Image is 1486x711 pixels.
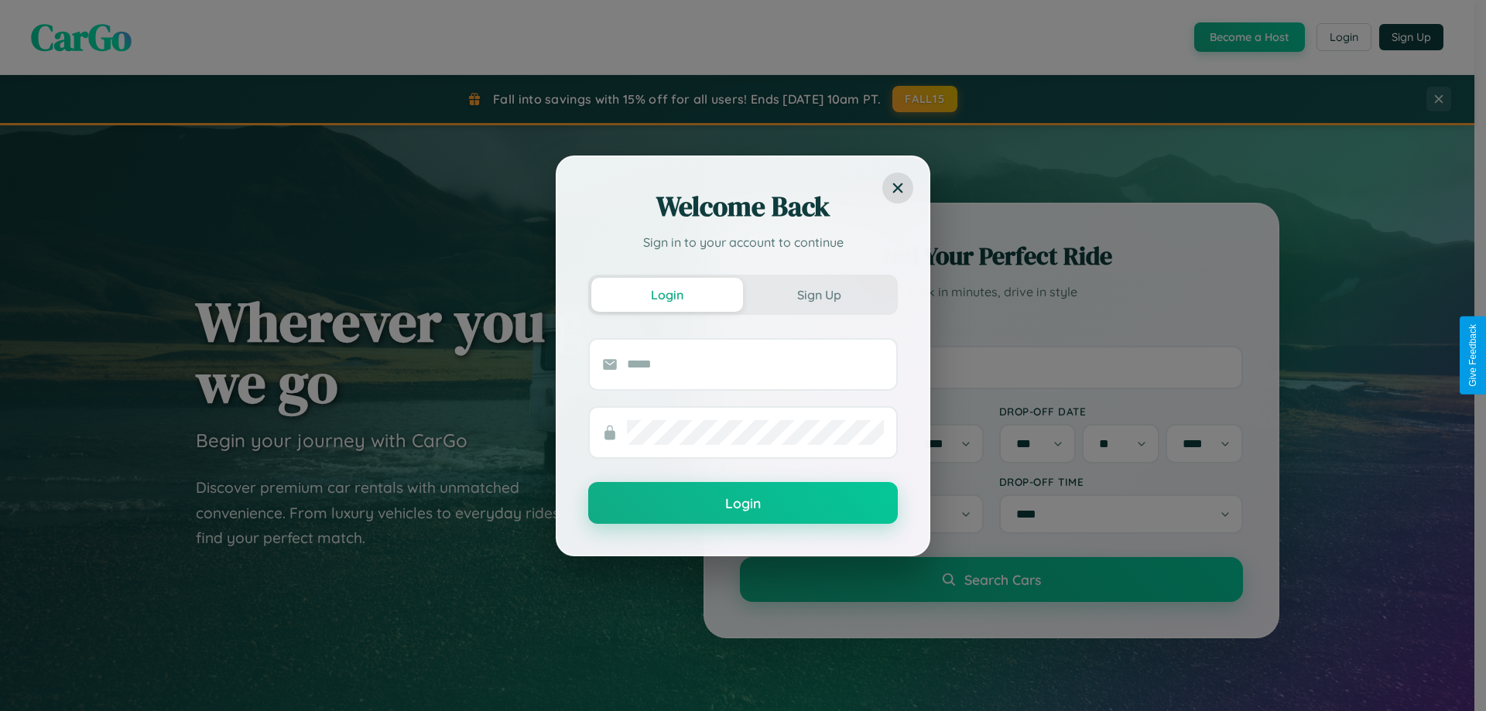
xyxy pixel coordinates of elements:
p: Sign in to your account to continue [588,233,898,251]
iframe: Intercom live chat [15,658,53,696]
button: Sign Up [743,278,895,312]
h2: Welcome Back [588,188,898,225]
button: Login [591,278,743,312]
button: Login [588,482,898,524]
div: Give Feedback [1467,324,1478,387]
